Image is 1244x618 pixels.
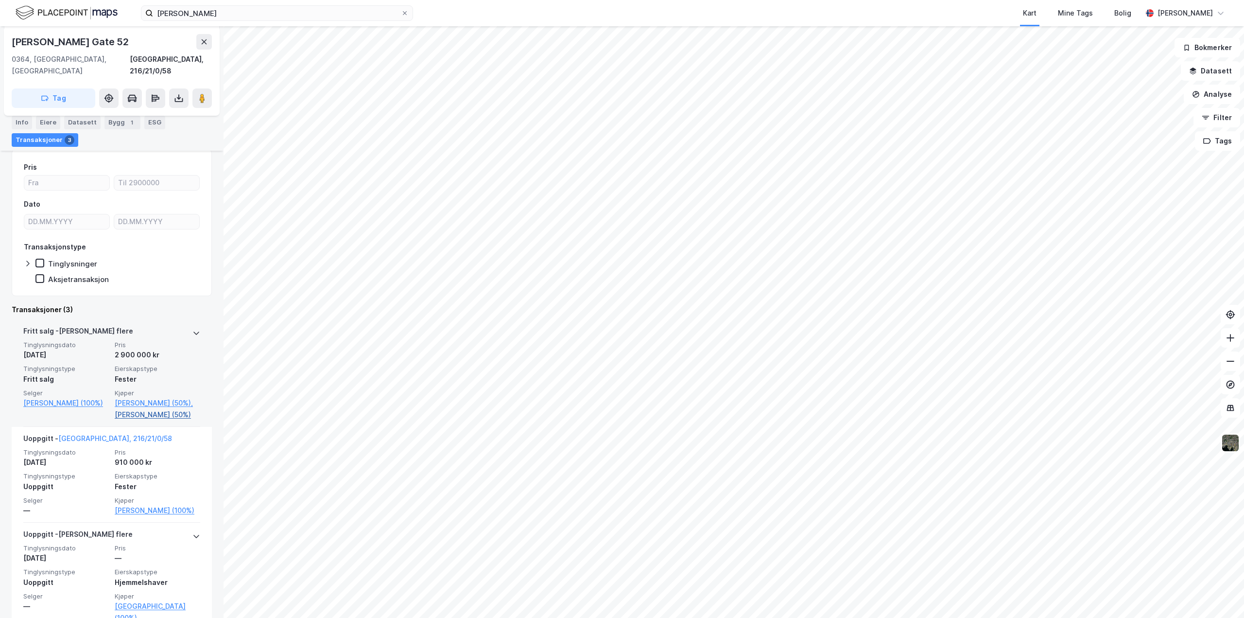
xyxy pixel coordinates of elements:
div: [PERSON_NAME] Gate 52 [12,34,131,50]
a: [PERSON_NAME] (100%) [23,397,109,409]
div: Uoppgitt [23,577,109,588]
img: logo.f888ab2527a4732fd821a326f86c7f29.svg [16,4,118,21]
img: 9k= [1221,434,1240,452]
div: Info [12,116,32,129]
div: Fritt salg [23,373,109,385]
div: — [23,505,109,516]
button: Tags [1195,131,1240,151]
span: Tinglysningstype [23,568,109,576]
span: Selger [23,592,109,600]
div: Transaksjoner (3) [12,304,212,316]
div: Dato [24,198,40,210]
span: Kjøper [115,389,200,397]
button: Bokmerker [1175,38,1240,57]
a: [PERSON_NAME] (100%) [115,505,200,516]
div: Aksjetransaksjon [48,275,109,284]
a: [GEOGRAPHIC_DATA], 216/21/0/58 [58,434,172,442]
div: Fester [115,373,200,385]
div: 0364, [GEOGRAPHIC_DATA], [GEOGRAPHIC_DATA] [12,53,130,77]
button: Datasett [1181,61,1240,81]
div: Fester [115,481,200,493]
div: — [23,600,109,612]
div: Hjemmelshaver [115,577,200,588]
input: DD.MM.YYYY [114,214,199,229]
div: Transaksjoner [12,133,78,147]
div: Mine Tags [1058,7,1093,19]
div: [DATE] [23,349,109,361]
span: Pris [115,448,200,457]
div: 2 900 000 kr [115,349,200,361]
input: Til 2900000 [114,176,199,190]
div: ESG [144,116,165,129]
div: Bolig [1114,7,1131,19]
div: Pris [24,161,37,173]
div: Kart [1023,7,1037,19]
span: Selger [23,496,109,505]
span: Eierskapstype [115,365,200,373]
div: Uoppgitt [23,481,109,493]
div: Datasett [64,116,101,129]
span: Tinglysningsdato [23,448,109,457]
span: Tinglysningsdato [23,341,109,349]
input: Fra [24,176,109,190]
button: Filter [1193,108,1240,127]
button: Analyse [1184,85,1240,104]
div: Uoppgitt - [PERSON_NAME] flere [23,529,133,544]
span: Tinglysningstype [23,472,109,480]
span: Kjøper [115,496,200,505]
span: Pris [115,544,200,552]
span: Kjøper [115,592,200,600]
span: Tinglysningsdato [23,544,109,552]
div: [DATE] [23,457,109,468]
div: [DATE] [23,552,109,564]
iframe: Chat Widget [1195,571,1244,618]
span: Eierskapstype [115,472,200,480]
div: Tinglysninger [48,259,97,268]
div: — [115,552,200,564]
div: [PERSON_NAME] [1158,7,1213,19]
div: 1 [127,118,137,127]
div: 3 [65,135,74,145]
a: [PERSON_NAME] (50%) [115,409,200,421]
input: DD.MM.YYYY [24,214,109,229]
span: Selger [23,389,109,397]
div: [GEOGRAPHIC_DATA], 216/21/0/58 [130,53,212,77]
div: Bygg [104,116,140,129]
span: Pris [115,341,200,349]
button: Tag [12,88,95,108]
div: Transaksjonstype [24,241,86,253]
div: 910 000 kr [115,457,200,468]
div: Eiere [36,116,60,129]
input: Søk på adresse, matrikkel, gårdeiere, leietakere eller personer [153,6,401,20]
span: Tinglysningstype [23,365,109,373]
div: Uoppgitt - [23,433,172,448]
a: [PERSON_NAME] (50%), [115,397,200,409]
div: Fritt salg - [PERSON_NAME] flere [23,325,133,341]
span: Eierskapstype [115,568,200,576]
